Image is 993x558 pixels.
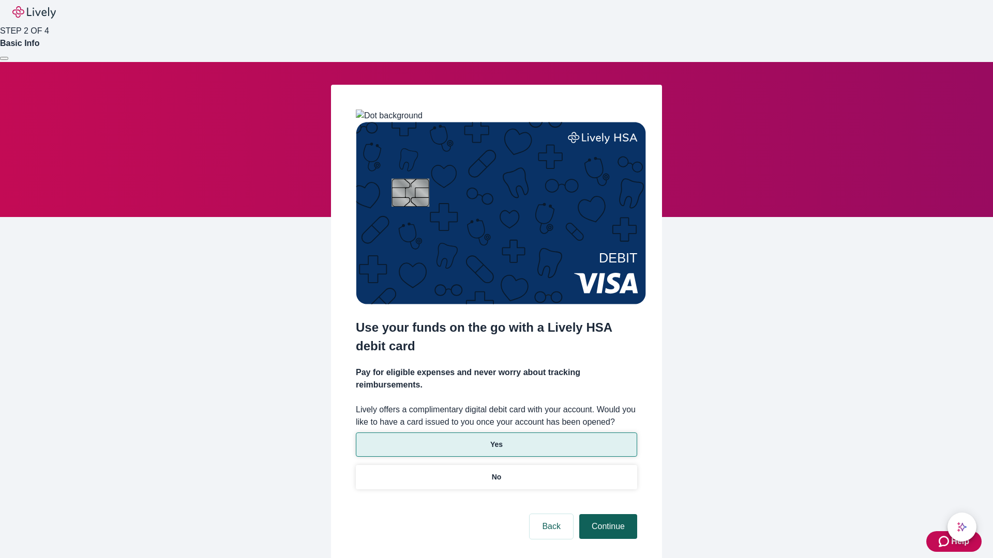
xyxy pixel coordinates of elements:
img: Lively [12,6,56,19]
p: Yes [490,439,503,450]
label: Lively offers a complimentary digital debit card with your account. Would you like to have a card... [356,404,637,428]
span: Help [951,535,969,548]
button: No [356,465,637,489]
img: Dot background [356,110,423,122]
button: Yes [356,432,637,457]
button: Continue [579,514,637,539]
img: Debit card [356,122,646,304]
button: Back [530,514,573,539]
h4: Pay for eligible expenses and never worry about tracking reimbursements. [356,366,637,391]
p: No [492,472,502,483]
svg: Zendesk support icon [939,535,951,548]
svg: Lively AI Assistant [957,522,967,532]
button: Zendesk support iconHelp [926,531,982,552]
button: chat [947,513,976,541]
h2: Use your funds on the go with a Lively HSA debit card [356,318,637,355]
